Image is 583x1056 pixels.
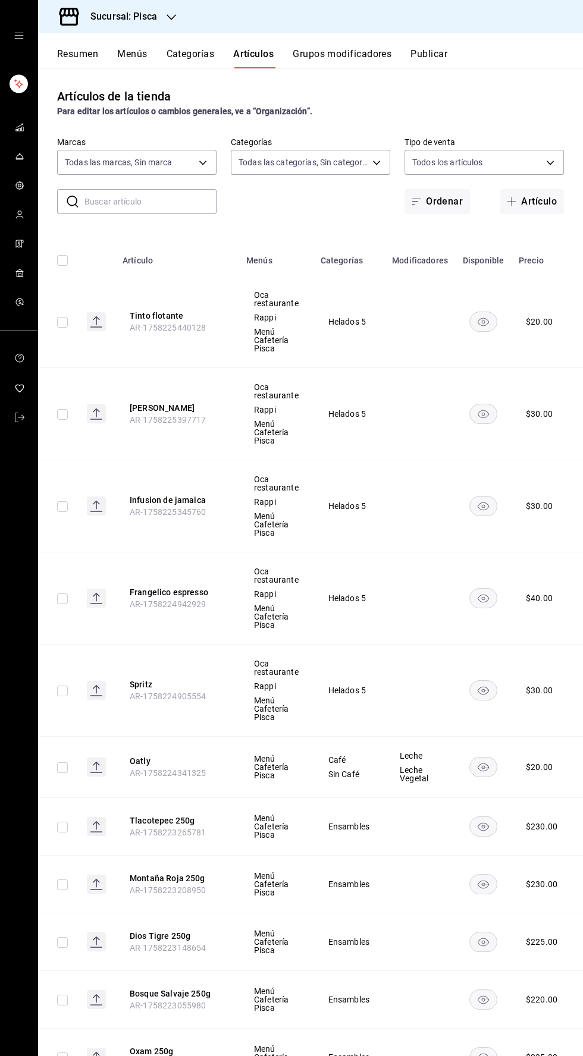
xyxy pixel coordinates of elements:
[57,137,86,146] font: Marcas
[469,989,497,1010] button: availability-product
[130,310,225,322] button: edit-product-location
[405,189,470,214] button: Ordenar
[130,768,206,778] span: AR-1758224341325
[254,604,299,629] span: Menú Cafetería Pisca
[130,988,225,1000] button: edit-product-location
[469,588,497,608] button: availability-product
[14,31,24,40] button: cajón abierto
[469,404,497,424] button: availability-product
[328,880,370,888] span: Ensambles
[254,512,299,537] span: Menú Cafetería Pisca
[526,316,553,328] div: $ 20.00
[254,313,299,322] span: Rappi
[57,48,583,68] div: pestañas de navegación
[328,822,370,831] span: Ensambles
[293,48,391,59] font: Grupos modificadores
[328,410,370,418] span: Helados 5
[463,256,504,266] font: Disponible
[526,592,553,604] div: $ 40.00
[254,682,299,690] span: Rappi
[405,137,455,146] font: Tipo de venta
[57,48,98,59] font: Resumen
[526,408,553,420] div: $ 30.00
[526,684,553,696] div: $ 30.00
[254,814,299,839] span: Menú Cafetería Pisca
[469,496,497,516] button: availability-product
[328,686,370,694] span: Helados 5
[328,502,370,510] span: Helados 5
[130,692,206,701] span: AR-1758224905554
[57,89,171,103] font: Artículos de la tienda
[328,594,370,602] span: Helados 5
[526,994,557,1005] div: $ 220.00
[231,137,272,146] font: Categorías
[246,256,272,266] font: Menús
[254,383,299,400] span: Oca restaurante
[254,406,299,414] span: Rappi
[130,415,206,425] span: AR-1758225397717
[526,761,553,773] div: $ 20.00
[328,318,370,326] span: Helados 5
[130,943,206,953] span: AR-1758223148654
[130,323,206,332] span: AR-1758225440128
[254,929,299,954] span: Menú Cafetería Pisca
[167,48,215,59] font: Categorías
[254,696,299,721] span: Menú Cafetería Pisca
[130,599,206,609] span: AR-1758224942929
[321,256,363,266] font: Categorías
[392,256,448,266] font: Modificadores
[526,821,557,832] div: $ 230.00
[123,256,153,266] font: Artículo
[521,196,557,207] font: Artículo
[254,987,299,1012] span: Menú Cafetería Pisca
[526,878,557,890] div: $ 230.00
[410,48,447,59] font: Publicar
[130,494,225,506] button: edit-product-location
[469,932,497,952] button: availability-product
[400,752,440,760] span: Leche
[526,936,557,948] div: $ 225.00
[254,590,299,598] span: Rappi
[130,828,206,837] span: AR-1758223265781
[254,291,299,307] span: Oca restaurante
[400,766,440,782] span: Leche Vegetal
[500,189,564,214] button: Artículo
[254,420,299,445] span: Menú Cafetería Pisca
[469,816,497,837] button: availability-product
[239,156,368,168] span: Todas las categorías, Sin categoría
[254,328,299,353] span: Menú Cafetería Pisca
[84,190,217,213] input: Buscar artículo
[130,755,225,767] button: edit-product-location
[130,885,206,895] span: AR-1758223208950
[328,770,370,778] span: Sin Café
[130,872,225,884] button: edit-product-location
[254,872,299,897] span: Menú Cafetería Pisca
[254,567,299,584] span: Oca restaurante
[469,312,497,332] button: availability-product
[130,402,225,414] button: edit-product-location
[130,815,225,826] button: edit-product-location
[519,256,544,266] font: Precio
[526,500,553,512] div: $ 30.00
[426,196,463,207] font: Ordenar
[469,757,497,777] button: availability-product
[90,11,157,22] font: Sucursal: Pisca
[130,930,225,942] button: edit-product-location
[254,755,299,780] span: Menú Cafetería Pisca
[130,1001,206,1010] span: AR-1758223055980
[254,498,299,506] span: Rappi
[469,874,497,894] button: availability-product
[57,106,312,116] font: Para editar los artículos o cambios generales, ve a “Organización”.
[469,680,497,700] button: availability-product
[328,995,370,1004] span: Ensambles
[130,678,225,690] button: edit-product-location
[328,756,370,764] span: Café
[233,48,274,59] font: Artículos
[254,659,299,676] span: Oca restaurante
[328,938,370,946] span: Ensambles
[412,158,483,167] font: Todos los artículos
[130,586,225,598] button: edit-product-location
[65,156,173,168] span: Todas las marcas, Sin marca
[254,475,299,492] span: Oca restaurante
[130,507,206,517] span: AR-1758225345760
